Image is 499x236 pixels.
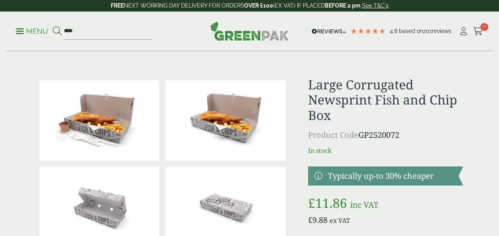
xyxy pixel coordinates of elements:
[210,21,289,41] img: GreenPak Supplies
[308,146,463,155] p: In stock
[244,2,273,9] strong: OVER £100
[16,27,48,35] a: Menu
[308,129,463,141] p: GP2520072
[473,25,483,37] a: 0
[111,2,124,9] strong: FREE
[329,216,350,225] span: ex VAT
[166,80,286,161] img: Large Corrugated Newsprint Fish & Chips Box With Food
[362,2,389,9] a: See T&C's
[459,27,468,35] i: My Account
[308,194,315,211] span: £
[308,130,358,140] span: Product Code
[432,28,451,34] span: reviews
[350,199,378,210] span: inc VAT
[423,28,432,34] span: 201
[308,77,463,123] h1: Large Corrugated Newsprint Fish and Chip Box
[308,194,347,211] bdi: 11.86
[312,29,346,34] img: REVIEWS.io
[399,28,423,34] span: Based on
[473,27,483,35] i: Cart
[308,215,312,225] span: £
[390,28,399,34] span: 4.8
[325,2,360,9] strong: BEFORE 2 pm
[308,215,328,225] bdi: 9.88
[16,27,48,36] p: Menu
[480,23,488,31] span: 0
[350,27,386,35] div: 4.79 Stars
[39,80,160,161] img: Large Corrugated Newsprint Fish & Chips Box With Food Variant 1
